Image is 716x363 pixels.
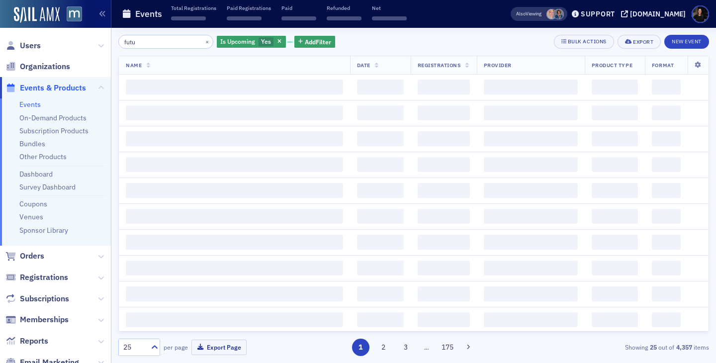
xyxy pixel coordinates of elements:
[19,113,87,122] a: On-Demand Products
[126,131,343,146] span: ‌
[20,336,48,347] span: Reports
[20,272,68,283] span: Registrations
[568,39,607,44] div: Bulk Actions
[19,170,53,179] a: Dashboard
[652,131,681,146] span: ‌
[19,212,43,221] a: Venues
[418,131,470,146] span: ‌
[357,157,404,172] span: ‌
[60,6,82,23] a: View Homepage
[305,37,331,46] span: Add Filter
[357,235,404,250] span: ‌
[126,261,343,275] span: ‌
[227,16,262,20] span: ‌
[484,80,578,94] span: ‌
[418,105,470,120] span: ‌
[692,5,709,23] span: Profile
[484,312,578,327] span: ‌
[581,9,615,18] div: Support
[126,286,343,301] span: ‌
[220,37,255,45] span: Is Upcoming
[484,209,578,224] span: ‌
[357,261,404,275] span: ‌
[20,314,69,325] span: Memberships
[516,10,541,17] span: Viewing
[374,339,392,356] button: 2
[630,9,686,18] div: [DOMAIN_NAME]
[397,339,415,356] button: 3
[592,62,632,69] span: Product Type
[592,183,638,198] span: ‌
[418,286,470,301] span: ‌
[484,235,578,250] span: ‌
[546,9,557,19] span: Dee Sullivan
[281,16,316,20] span: ‌
[554,35,614,49] button: Bulk Actions
[20,40,41,51] span: Users
[20,83,86,93] span: Events & Products
[171,16,206,20] span: ‌
[5,251,44,262] a: Orders
[357,209,404,224] span: ‌
[5,40,41,51] a: Users
[126,157,343,172] span: ‌
[484,261,578,275] span: ‌
[19,152,67,161] a: Other Products
[67,6,82,22] img: SailAMX
[126,209,343,224] span: ‌
[19,199,47,208] a: Coupons
[357,131,404,146] span: ‌
[592,157,638,172] span: ‌
[126,183,343,198] span: ‌
[372,4,407,11] p: Net
[484,131,578,146] span: ‌
[592,209,638,224] span: ‌
[621,10,689,17] button: [DOMAIN_NAME]
[418,261,470,275] span: ‌
[118,35,213,49] input: Search…
[20,293,69,304] span: Subscriptions
[674,343,694,352] strong: 4,357
[652,209,681,224] span: ‌
[516,10,526,17] div: Also
[652,235,681,250] span: ‌
[164,343,188,352] label: per page
[14,7,60,23] img: SailAMX
[294,36,335,48] button: AddFilter
[418,235,470,250] span: ‌
[633,39,653,45] div: Export
[592,105,638,120] span: ‌
[418,312,470,327] span: ‌
[592,80,638,94] span: ‌
[420,343,434,352] span: …
[20,251,44,262] span: Orders
[357,105,404,120] span: ‌
[126,312,343,327] span: ‌
[664,36,709,45] a: New Event
[5,336,48,347] a: Reports
[592,235,638,250] span: ‌
[372,16,407,20] span: ‌
[126,80,343,94] span: ‌
[592,131,638,146] span: ‌
[519,343,709,352] div: Showing out of items
[19,100,41,109] a: Events
[484,62,512,69] span: Provider
[357,286,404,301] span: ‌
[592,312,638,327] span: ‌
[484,157,578,172] span: ‌
[652,183,681,198] span: ‌
[5,314,69,325] a: Memberships
[19,126,89,135] a: Subscription Products
[126,62,142,69] span: Name
[5,61,70,72] a: Organizations
[203,37,212,46] button: ×
[123,342,145,353] div: 25
[19,226,68,235] a: Sponsor Library
[648,343,658,352] strong: 25
[664,35,709,49] button: New Event
[327,4,361,11] p: Refunded
[19,182,76,191] a: Survey Dashboard
[5,293,69,304] a: Subscriptions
